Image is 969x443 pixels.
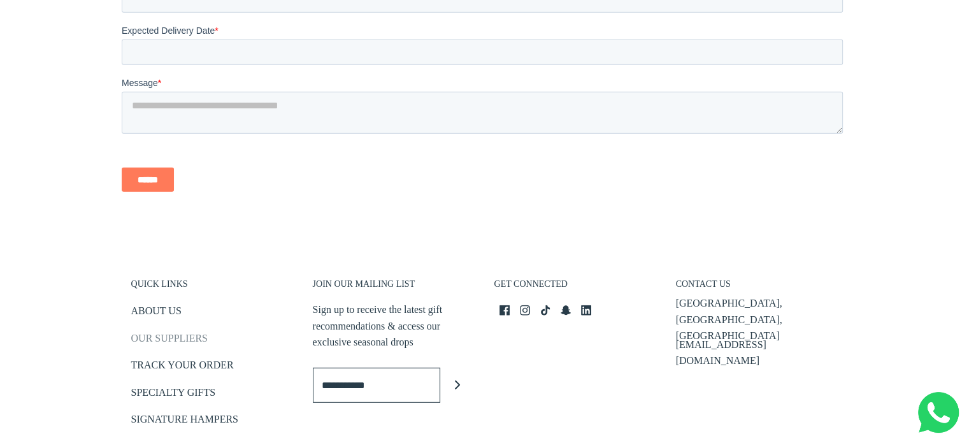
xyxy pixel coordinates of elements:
a: OUR SUPPLIERS [131,330,208,351]
h3: JOIN OUR MAILING LIST [313,279,475,296]
p: [EMAIL_ADDRESS][DOMAIN_NAME] [676,337,838,369]
input: Enter email [313,368,440,403]
span: Last name [363,1,405,11]
button: Join [440,368,475,403]
h3: QUICK LINKS [131,279,294,296]
span: Company name [363,54,426,64]
a: SPECIALTY GIFTS [131,384,216,405]
a: SIGNATURE HAMPERS [131,411,238,432]
p: Sign up to receive the latest gift recommendations & access our exclusive seasonal drops [313,301,475,351]
p: [GEOGRAPHIC_DATA], [GEOGRAPHIC_DATA], [GEOGRAPHIC_DATA] [676,295,838,344]
a: TRACK YOUR ORDER [131,357,234,378]
h3: GET CONNECTED [494,279,657,296]
h3: CONTACT US [676,279,838,296]
span: Number of gifts [363,106,424,116]
a: ABOUT US [131,303,182,324]
img: Whatsapp [918,392,959,433]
